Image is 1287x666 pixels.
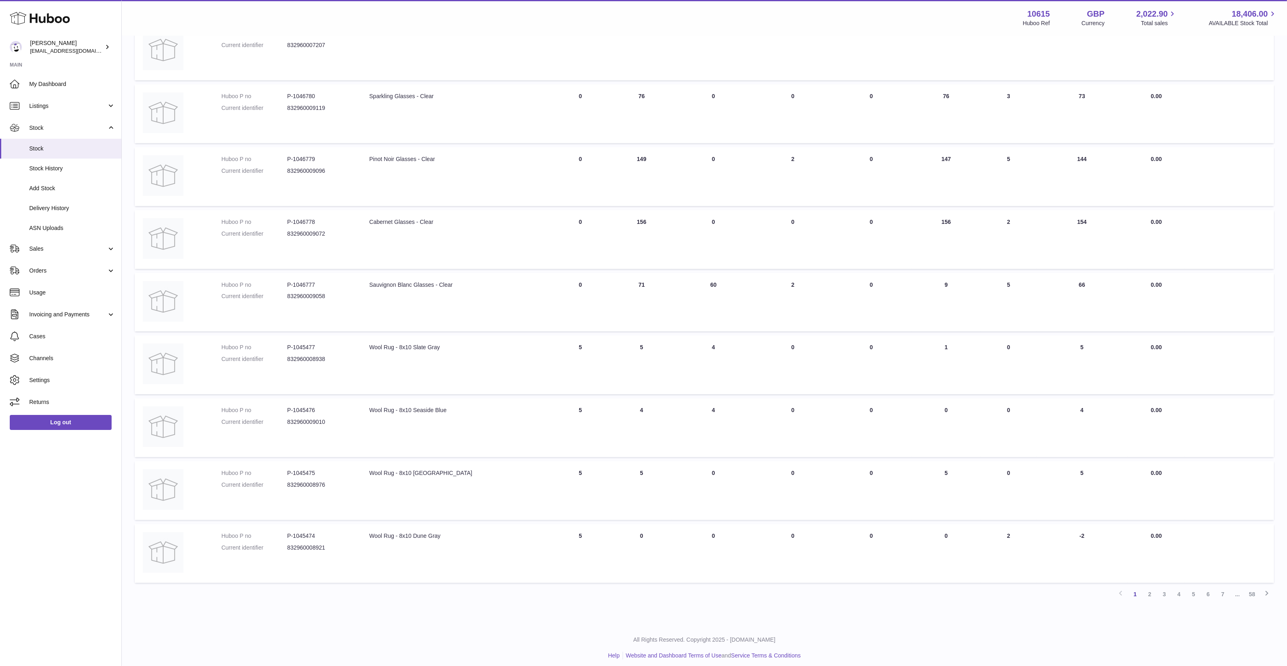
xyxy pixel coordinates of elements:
dt: Huboo P no [221,155,287,163]
td: 0 [912,398,981,457]
td: 0 [755,21,831,80]
td: 0 [981,21,1037,80]
td: 0 [611,524,672,583]
li: and [623,652,801,660]
span: ASN Uploads [29,224,115,232]
a: 6 [1201,587,1216,602]
div: [PERSON_NAME] [30,39,103,55]
td: 76 [912,84,981,143]
td: -2 [1037,524,1128,583]
span: 0 [870,93,873,99]
dt: Current identifier [221,167,287,175]
td: 0 [755,461,831,520]
span: 0.00 [1151,344,1162,350]
div: Cabernet Glasses - Clear [369,218,542,226]
span: 0 [870,219,873,225]
td: 0 [981,335,1037,394]
img: internalAdmin-10615@internal.huboo.com [10,41,22,53]
span: 0.00 [1151,156,1162,162]
span: Settings [29,376,115,384]
span: 0.00 [1151,219,1162,225]
dt: Current identifier [221,104,287,112]
strong: GBP [1087,9,1104,19]
td: 5 [611,461,672,520]
dt: Huboo P no [221,344,287,351]
span: 0 [870,470,873,476]
dd: P-1046778 [287,218,353,226]
div: Sauvignon Blanc Glasses - Clear [369,281,542,289]
td: 4 [611,398,672,457]
dt: Huboo P no [221,92,287,100]
td: 0 [912,524,981,583]
span: Invoicing and Payments [29,311,107,318]
td: 73 [1037,84,1128,143]
div: Huboo Ref [1023,19,1050,27]
dd: P-1046777 [287,281,353,289]
td: 0 [981,398,1037,457]
td: 4 [672,398,755,457]
div: Wool Rug - 8x10 Slate Gray [369,344,542,351]
dt: Huboo P no [221,469,287,477]
span: Add Stock [29,185,115,192]
div: Currency [1082,19,1105,27]
span: Delivery History [29,204,115,212]
span: 0.00 [1151,533,1162,539]
a: Website and Dashboard Terms of Use [626,652,722,659]
td: 0 [672,21,755,80]
a: 18,406.00 AVAILABLE Stock Total [1209,9,1277,27]
td: 66 [1037,273,1128,332]
div: Wool Rug - 8x10 Dune Gray [369,532,542,540]
img: product image [143,30,183,70]
td: 0 [672,210,755,269]
td: 0 [755,335,831,394]
a: 5 [1186,587,1201,602]
div: Pinot Noir Glasses - Clear [369,155,542,163]
dt: Huboo P no [221,281,287,289]
td: 2 [755,147,831,206]
td: 5 [550,335,611,394]
td: 0 [755,524,831,583]
img: product image [143,218,183,259]
a: 1 [1128,587,1143,602]
div: Sparkling Glasses - Clear [369,92,542,100]
img: product image [143,532,183,573]
td: 5 [550,524,611,583]
td: 4 [1037,398,1128,457]
td: 20 [1037,21,1128,80]
span: My Dashboard [29,80,115,88]
dd: P-1046779 [287,155,353,163]
td: 5 [611,335,672,394]
dd: 832960009096 [287,167,353,175]
span: Cases [29,333,115,340]
dt: Current identifier [221,481,287,489]
dt: Current identifier [221,355,287,363]
span: 0.00 [1151,470,1162,476]
td: 0 [672,524,755,583]
img: product image [143,406,183,447]
dd: 832960009058 [287,292,353,300]
div: Wool Rug - 8x10 Seaside Blue [369,406,542,414]
td: 0 [611,21,672,80]
td: 5 [981,273,1037,332]
img: product image [143,344,183,384]
dt: Current identifier [221,41,287,49]
a: 2 [1143,587,1157,602]
span: Orders [29,267,107,275]
a: 3 [1157,587,1172,602]
dt: Current identifier [221,544,287,552]
a: 2,022.90 Total sales [1136,9,1177,27]
span: ... [1230,587,1245,602]
a: Help [608,652,620,659]
span: Stock History [29,165,115,172]
td: 0 [981,461,1037,520]
span: 0 [870,533,873,539]
dd: P-1045475 [287,469,353,477]
td: 0 [755,398,831,457]
span: Returns [29,398,115,406]
td: 2 [981,210,1037,269]
td: 144 [1037,147,1128,206]
dt: Current identifier [221,292,287,300]
span: AVAILABLE Stock Total [1209,19,1277,27]
td: 3 [981,84,1037,143]
span: 0 [870,281,873,288]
